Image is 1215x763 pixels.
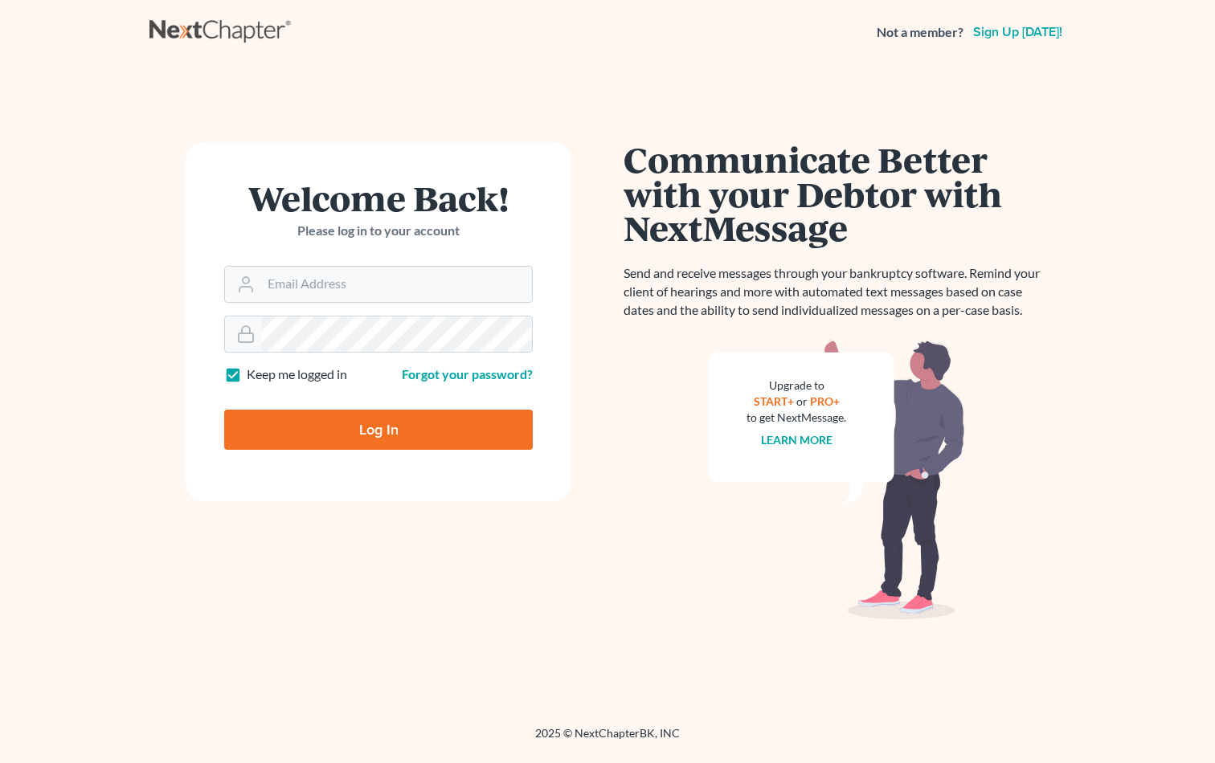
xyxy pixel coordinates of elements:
[224,181,533,215] h1: Welcome Back!
[810,394,840,408] a: PRO+
[761,433,832,447] a: Learn more
[796,394,808,408] span: or
[708,339,965,620] img: nextmessage_bg-59042aed3d76b12b5cd301f8e5b87938c9018125f34e5fa2b7a6b67550977c72.svg
[747,377,846,394] div: Upgrade to
[747,410,846,426] div: to get NextMessage.
[261,267,532,302] input: Email Address
[877,23,963,42] strong: Not a member?
[402,366,533,381] a: Forgot your password?
[224,222,533,240] p: Please log in to your account
[247,365,347,384] label: Keep me logged in
[624,264,1049,320] p: Send and receive messages through your bankruptcy software. Remind your client of hearings and mo...
[224,410,533,450] input: Log In
[149,725,1066,754] div: 2025 © NextChapterBK, INC
[624,142,1049,245] h1: Communicate Better with your Debtor with NextMessage
[754,394,794,408] a: START+
[970,26,1066,39] a: Sign up [DATE]!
